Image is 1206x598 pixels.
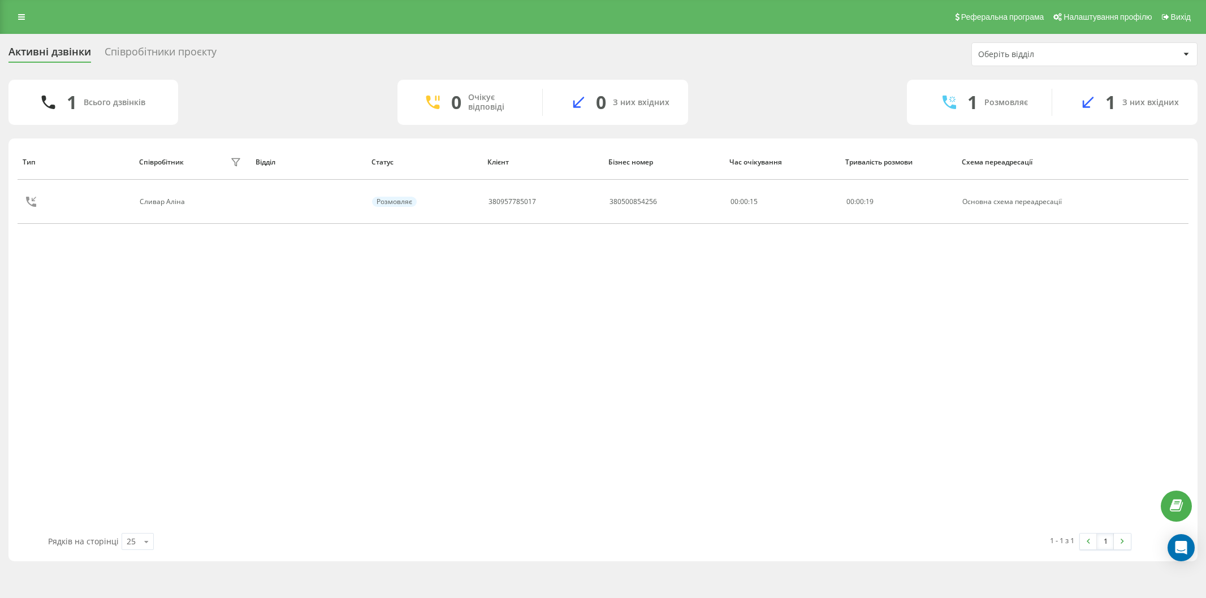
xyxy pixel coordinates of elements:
div: Співробітники проєкту [105,46,217,63]
div: 0 [451,92,461,113]
div: Розмовляє [984,98,1028,107]
div: Тип [23,158,128,166]
div: 1 [67,92,77,113]
span: 00 [856,197,864,206]
div: 25 [127,536,136,547]
div: З них вхідних [613,98,669,107]
div: Клієнт [487,158,598,166]
div: Активні дзвінки [8,46,91,63]
span: 00 [846,197,854,206]
div: : : [846,198,874,206]
div: 00:00:15 [730,198,834,206]
div: 0 [596,92,606,113]
div: Схема переадресації [962,158,1067,166]
div: Open Intercom Messenger [1168,534,1195,561]
span: 19 [866,197,874,206]
span: Налаштування профілю [1064,12,1152,21]
a: 1 [1097,534,1114,549]
div: Очікує відповіді [468,93,525,112]
div: Час очікування [729,158,835,166]
div: 380957785017 [489,198,536,206]
div: Основна схема переадресації [962,198,1066,206]
div: 1 [967,92,978,113]
span: Рядків на сторінці [48,536,119,547]
div: Розмовляє [372,197,417,207]
div: 1 - 1 з 1 [1050,535,1074,546]
div: Оберіть відділ [978,50,1113,59]
span: Реферальна програма [961,12,1044,21]
div: Сливар Аліна [140,198,188,206]
div: Тривалість розмови [845,158,951,166]
div: Бізнес номер [608,158,719,166]
div: 1 [1105,92,1116,113]
div: Статус [371,158,477,166]
div: 380500854256 [610,198,657,206]
div: Відділ [256,158,361,166]
span: Вихід [1171,12,1191,21]
div: З них вхідних [1122,98,1179,107]
div: Всього дзвінків [84,98,145,107]
div: Співробітник [139,158,184,166]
